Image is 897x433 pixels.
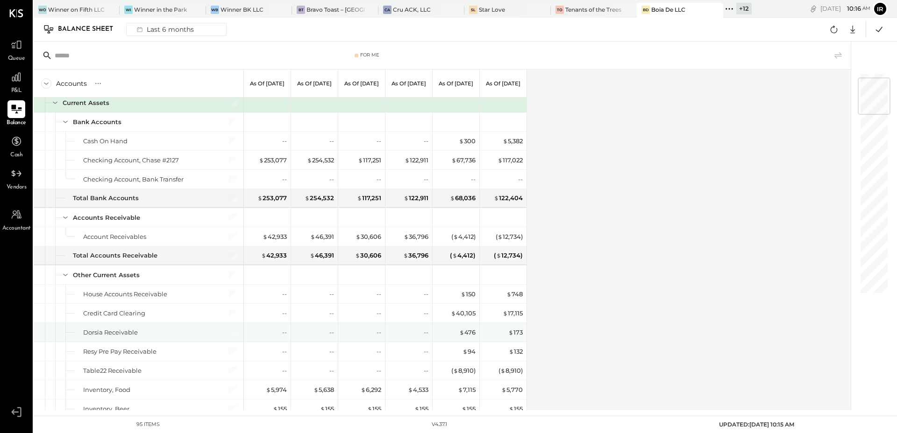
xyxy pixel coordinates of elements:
div: 150 [461,290,476,299]
div: To [555,6,564,14]
div: ( 12,734 ) [496,232,523,241]
div: Cash On Hand [83,137,128,146]
div: -- [424,137,428,146]
div: 117,251 [358,156,381,165]
div: ( 12,734 ) [494,251,523,260]
div: Winner BK LLC [221,6,263,14]
div: 6,292 [361,385,381,394]
span: $ [313,386,319,393]
span: $ [461,290,466,298]
span: Accountant [2,224,31,233]
div: Inventory, Food [83,385,130,394]
div: -- [282,175,287,184]
div: 155 [414,405,428,413]
a: Vendors [0,165,32,192]
div: -- [377,290,381,299]
div: -- [471,175,476,184]
div: ( 4,412 ) [451,232,476,241]
div: -- [282,366,287,375]
div: Resy Pre Pay Receivable [83,347,157,356]
div: Star Love [479,6,505,14]
div: 132 [509,347,523,356]
div: 254,532 [305,194,334,203]
span: $ [500,367,505,374]
div: Tenants of the Trees [565,6,621,14]
p: As of [DATE] [486,80,520,87]
div: -- [282,328,287,337]
div: -- [377,137,381,146]
div: WB [211,6,219,14]
span: Vendors [7,183,27,192]
span: $ [361,386,366,393]
span: $ [414,405,420,412]
span: $ [508,328,513,336]
span: $ [453,367,458,374]
div: Cru ACK, LLC [393,6,431,14]
div: + 12 [736,3,752,14]
a: P&L [0,68,32,95]
div: 117,022 [498,156,523,165]
div: SL [469,6,477,14]
p: As of [DATE] [392,80,426,87]
span: Cash [10,151,22,160]
span: $ [305,194,310,202]
div: Checking Account, Bank Transfer [83,175,184,184]
p: As of [DATE] [439,80,473,87]
span: $ [501,386,506,393]
div: For Me [360,52,379,58]
div: -- [282,137,287,146]
span: $ [367,405,372,412]
div: -- [329,309,334,318]
span: $ [459,137,464,145]
span: $ [498,233,503,240]
div: 300 [459,137,476,146]
div: 5,382 [503,137,523,146]
div: -- [424,366,428,375]
button: Ir [873,1,888,16]
span: $ [404,194,409,202]
div: 155 [320,405,334,413]
div: 155 [367,405,381,413]
div: 4,533 [408,385,428,394]
span: $ [266,386,271,393]
div: CA [383,6,392,14]
div: 30,606 [356,232,381,241]
div: Balance Sheet [58,22,122,37]
div: -- [329,137,334,146]
div: Current Assets [63,98,109,107]
span: $ [310,233,315,240]
div: 173 [508,328,523,337]
div: v 4.37.1 [432,421,447,428]
div: -- [377,366,381,375]
div: 7,115 [458,385,476,394]
div: 5,974 [266,385,287,394]
div: -- [518,175,523,184]
span: $ [404,233,409,240]
div: -- [424,175,428,184]
div: 748 [506,290,523,299]
div: Accounts Receivable [73,213,140,222]
span: $ [357,194,362,202]
a: Accountant [0,206,32,233]
span: $ [259,156,264,164]
div: Wo [38,6,47,14]
span: $ [358,156,363,164]
div: -- [329,328,334,337]
div: 117,251 [357,194,381,203]
span: $ [451,156,456,164]
div: BT [297,6,305,14]
div: 46,391 [310,251,334,260]
span: $ [451,309,456,317]
a: Balance [0,100,32,127]
div: 42,933 [263,232,287,241]
p: As of [DATE] [297,80,332,87]
div: Wi [124,6,133,14]
div: 46,391 [310,232,334,241]
div: Total Accounts Receivable [73,251,157,260]
div: -- [424,309,428,318]
div: -- [329,347,334,356]
div: Boia De LLC [651,6,685,14]
span: $ [310,251,315,259]
span: $ [458,386,463,393]
span: $ [453,233,458,240]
